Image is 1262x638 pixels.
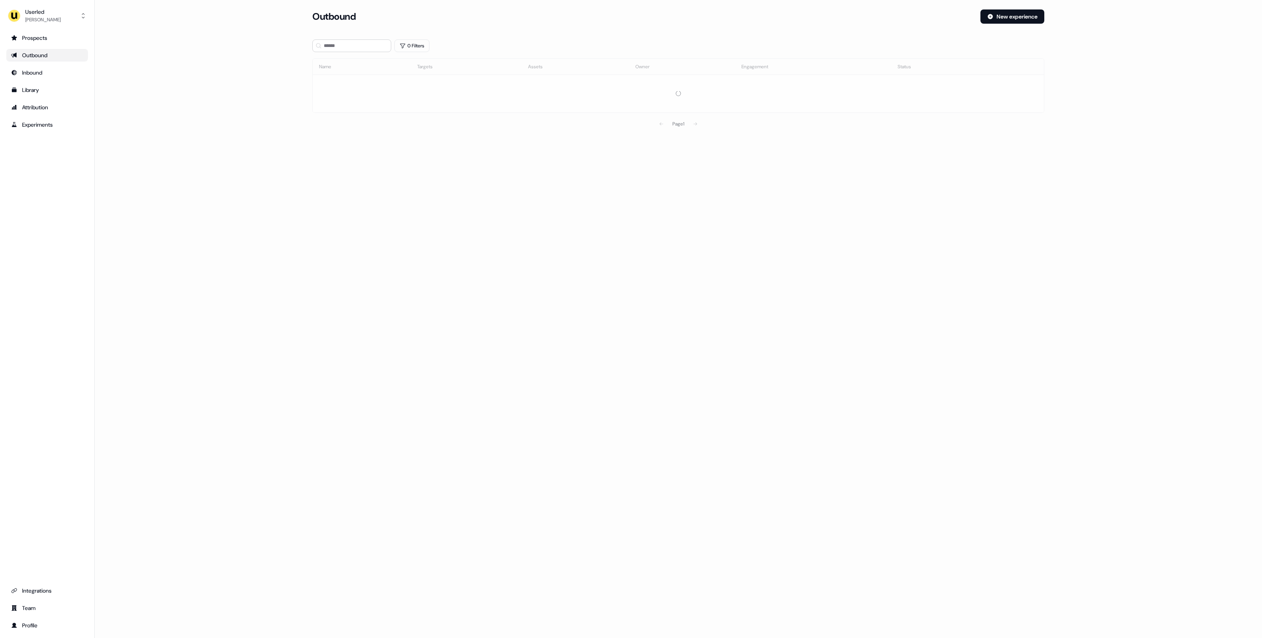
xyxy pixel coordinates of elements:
div: Library [11,86,83,94]
a: Go to integrations [6,584,88,597]
a: Go to Inbound [6,66,88,79]
div: Profile [11,621,83,629]
div: Prospects [11,34,83,42]
div: Experiments [11,121,83,129]
button: Userled[PERSON_NAME] [6,6,88,25]
h3: Outbound [312,11,356,22]
a: Go to profile [6,619,88,632]
a: Go to attribution [6,101,88,114]
button: New experience [980,9,1044,24]
div: Outbound [11,51,83,59]
a: Go to experiments [6,118,88,131]
div: Userled [25,8,61,16]
div: Attribution [11,103,83,111]
div: [PERSON_NAME] [25,16,61,24]
a: Go to outbound experience [6,49,88,62]
div: Inbound [11,69,83,77]
button: 0 Filters [394,39,429,52]
a: Go to team [6,602,88,614]
div: Team [11,604,83,612]
a: Go to prospects [6,32,88,44]
div: Integrations [11,587,83,595]
a: Go to templates [6,84,88,96]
